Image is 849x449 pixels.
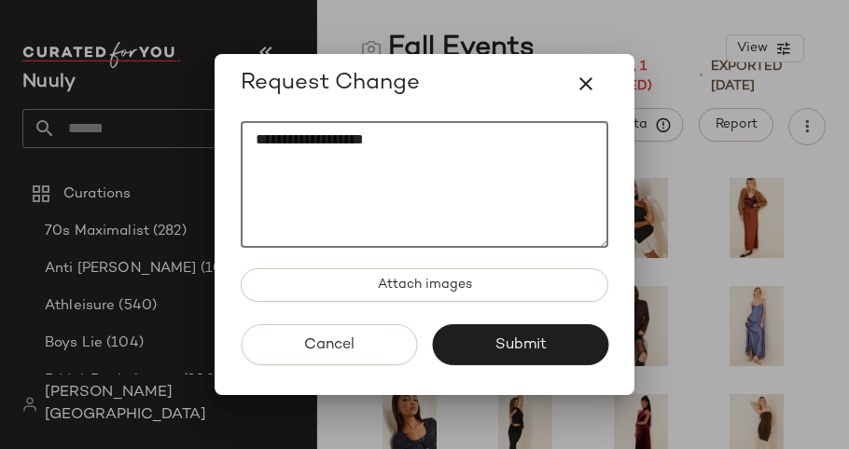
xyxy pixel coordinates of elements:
span: Request Change [241,69,420,99]
span: Cancel [303,336,355,354]
span: Attach images [377,278,472,293]
span: Submit [494,336,546,354]
button: Submit [432,324,608,365]
button: Attach images [241,268,608,302]
button: Cancel [241,324,417,365]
